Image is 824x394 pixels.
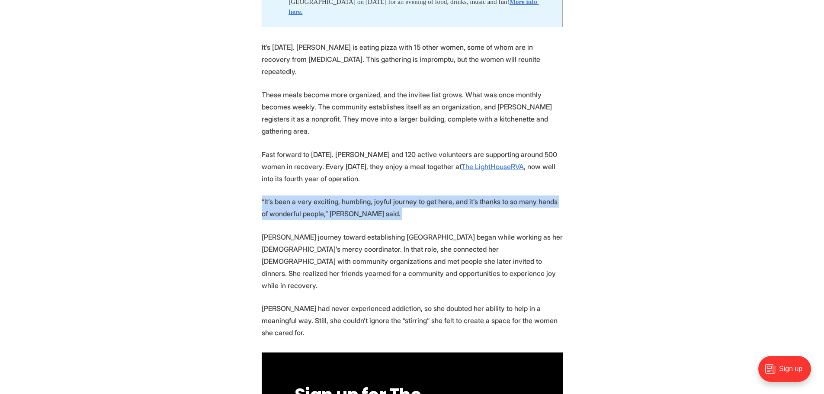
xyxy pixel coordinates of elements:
[461,162,524,171] a: The LightHouseRVA
[751,352,824,394] iframe: portal-trigger
[262,231,563,291] p: [PERSON_NAME] journey toward establishing [GEOGRAPHIC_DATA] began while working as her [DEMOGRAPH...
[262,195,563,220] p: “It’s been a very exciting, humbling, joyful journey to get here, and it’s thanks to so many hand...
[262,41,563,77] p: It’s [DATE]. [PERSON_NAME] is eating pizza with 15 other women, some of whom are in recovery from...
[262,302,563,339] p: [PERSON_NAME] had never experienced addiction, so she doubted her ability to help in a meaningful...
[262,89,563,137] p: These meals become more organized, and the invitee list grows. What was once monthly becomes week...
[262,148,563,185] p: Fast forward to [DATE]. [PERSON_NAME] and 120 active volunteers are supporting around 500 women i...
